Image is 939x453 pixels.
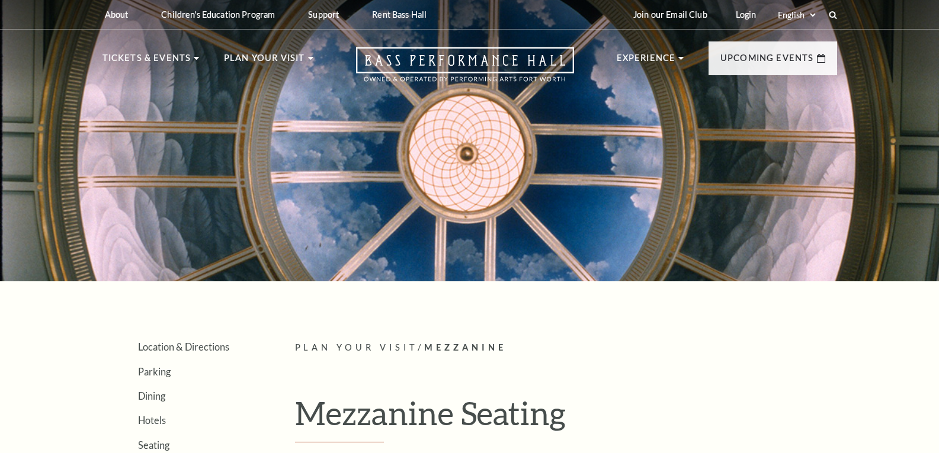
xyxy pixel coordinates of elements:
[295,340,837,355] p: /
[295,342,418,352] span: Plan Your Visit
[105,9,129,20] p: About
[138,341,229,352] a: Location & Directions
[138,439,169,451] a: Seating
[424,342,507,352] span: Mezzanine
[138,415,166,426] a: Hotels
[720,51,814,72] p: Upcoming Events
[372,9,427,20] p: Rent Bass Hall
[775,9,818,21] select: Select:
[295,394,837,442] h1: Mezzanine Seating
[161,9,275,20] p: Children's Education Program
[102,51,191,72] p: Tickets & Events
[224,51,305,72] p: Plan Your Visit
[617,51,676,72] p: Experience
[308,9,339,20] p: Support
[138,366,171,377] a: Parking
[138,390,165,401] a: Dining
